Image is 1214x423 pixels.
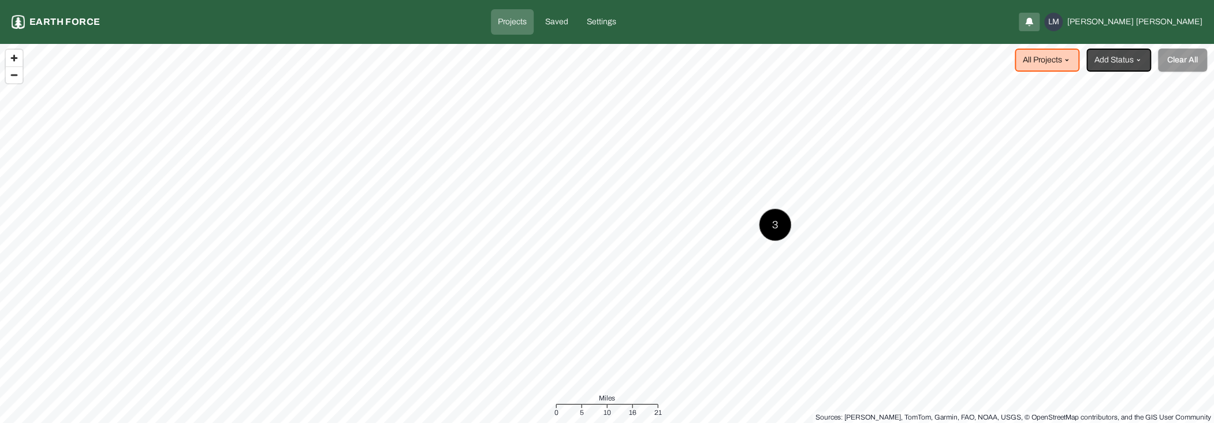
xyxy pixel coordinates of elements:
[1015,49,1079,72] button: All Projects
[538,9,575,35] a: Saved
[580,9,623,35] a: Settings
[1086,49,1151,72] button: Add Status
[1158,49,1207,72] button: Clear All
[580,407,584,418] div: 5
[654,407,662,418] div: 21
[599,392,615,404] span: Miles
[815,411,1211,423] div: Sources: [PERSON_NAME], TomTom, Garmin, FAO, NOAA, USGS, © OpenStreetMap contributors, and the GI...
[29,15,100,29] p: Earth force
[12,15,25,29] img: earthforce-logo-white-uG4MPadI.svg
[587,16,616,28] p: Settings
[629,407,636,418] div: 16
[604,407,611,418] div: 10
[1136,16,1202,28] span: [PERSON_NAME]
[6,66,23,83] button: Zoom out
[554,407,558,418] div: 0
[1067,16,1134,28] span: [PERSON_NAME]
[1044,13,1202,31] button: LM[PERSON_NAME][PERSON_NAME]
[491,9,534,35] a: Projects
[1044,13,1063,31] div: LM
[759,209,791,241] button: 3
[6,50,23,66] button: Zoom in
[545,16,568,28] p: Saved
[498,16,527,28] p: Projects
